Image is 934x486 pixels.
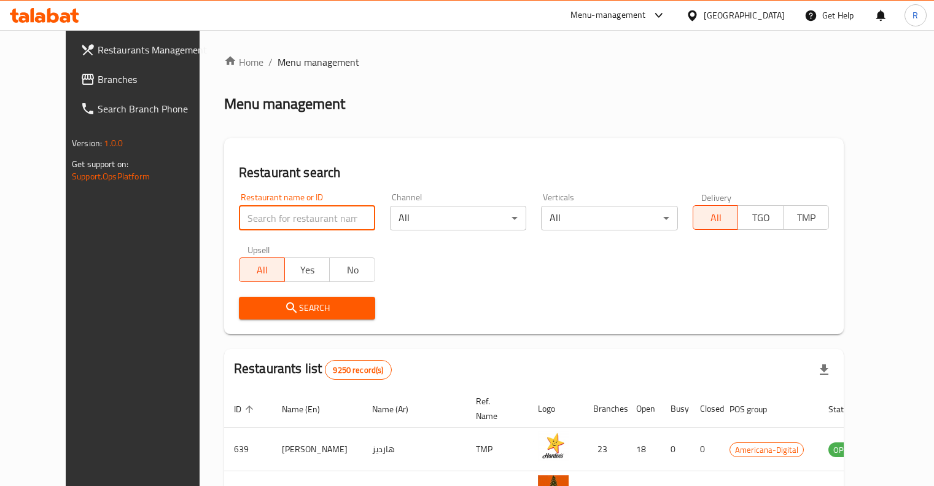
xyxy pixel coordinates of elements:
[737,205,784,230] button: TGO
[224,428,272,471] td: 639
[290,261,325,279] span: Yes
[247,245,270,254] label: Upsell
[224,94,345,114] h2: Menu management
[528,390,583,428] th: Logo
[234,402,257,417] span: ID
[98,72,212,87] span: Branches
[626,428,661,471] td: 18
[272,428,362,471] td: [PERSON_NAME]
[249,300,365,316] span: Search
[71,94,222,123] a: Search Branch Phone
[570,8,646,23] div: Menu-management
[730,443,803,457] span: Americana-Digital
[626,390,661,428] th: Open
[98,42,212,57] span: Restaurants Management
[730,402,783,417] span: POS group
[690,428,720,471] td: 0
[661,390,690,428] th: Busy
[698,209,734,227] span: All
[224,55,844,69] nav: breadcrumb
[71,65,222,94] a: Branches
[828,442,858,457] div: OPEN
[72,168,150,184] a: Support.OpsPlatform
[234,359,392,380] h2: Restaurants list
[788,209,824,227] span: TMP
[690,390,720,428] th: Closed
[244,261,280,279] span: All
[466,428,528,471] td: TMP
[362,428,466,471] td: هارديز
[335,261,370,279] span: No
[743,209,779,227] span: TGO
[239,297,375,319] button: Search
[704,9,785,22] div: [GEOGRAPHIC_DATA]
[284,257,330,282] button: Yes
[372,402,424,417] span: Name (Ar)
[239,257,285,282] button: All
[913,9,918,22] span: R
[282,402,336,417] span: Name (En)
[268,55,273,69] li: /
[541,206,677,230] div: All
[476,394,513,423] span: Ref. Name
[325,364,391,376] span: 9250 record(s)
[72,156,128,172] span: Get support on:
[583,428,626,471] td: 23
[278,55,359,69] span: Menu management
[98,101,212,116] span: Search Branch Phone
[701,193,732,202] label: Delivery
[239,206,375,230] input: Search for restaurant name or ID..
[661,428,690,471] td: 0
[583,390,626,428] th: Branches
[809,355,839,385] div: Export file
[693,205,739,230] button: All
[239,163,829,182] h2: Restaurant search
[71,35,222,65] a: Restaurants Management
[390,206,526,230] div: All
[104,135,123,151] span: 1.0.0
[72,135,102,151] span: Version:
[329,257,375,282] button: No
[828,443,858,457] span: OPEN
[783,205,829,230] button: TMP
[325,360,391,380] div: Total records count
[224,55,263,69] a: Home
[538,431,569,462] img: Hardee's
[828,402,868,417] span: Status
